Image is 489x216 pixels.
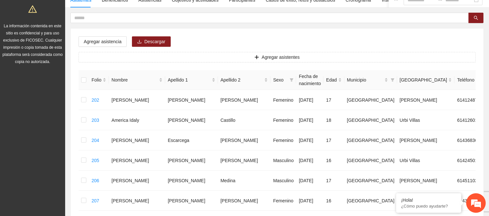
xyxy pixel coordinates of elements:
[270,150,296,171] td: Masculino
[324,191,344,211] td: 16
[92,138,99,143] a: 204
[28,5,37,13] span: warning
[389,75,396,85] span: filter
[296,130,324,150] td: [DATE]
[92,158,99,163] a: 205
[218,90,271,110] td: [PERSON_NAME]
[401,204,456,209] p: ¿Cómo puedo ayudarte?
[218,171,271,191] td: Medina
[92,198,99,203] a: 207
[296,150,324,171] td: [DATE]
[218,150,271,171] td: [PERSON_NAME]
[397,171,455,191] td: [PERSON_NAME]
[288,75,295,85] span: filter
[165,191,218,211] td: [PERSON_NAME]
[109,171,165,191] td: [PERSON_NAME]
[324,110,344,130] td: 18
[397,191,455,211] td: Urbi Villas
[218,110,271,130] td: Castillo
[326,76,337,83] span: Edad
[324,90,344,110] td: 17
[296,90,324,110] td: [DATE]
[92,97,99,103] a: 202
[168,76,210,83] span: Apellido 1
[270,90,296,110] td: Femenino
[270,191,296,211] td: Femenino
[165,130,218,150] td: Escarcega
[262,54,300,61] span: Agregar asistentes
[144,38,165,45] span: Descargar
[109,150,165,171] td: [PERSON_NAME]
[218,191,271,211] td: [PERSON_NAME]
[401,197,456,203] div: ¡Hola!
[296,171,324,191] td: [DATE]
[165,90,218,110] td: [PERSON_NAME]
[324,70,344,90] th: Edad
[270,171,296,191] td: Masculino
[38,71,90,136] span: Estamos en línea.
[397,90,455,110] td: [PERSON_NAME]
[109,130,165,150] td: [PERSON_NAME]
[109,191,165,211] td: [PERSON_NAME]
[324,130,344,150] td: 17
[107,3,122,19] div: Minimizar ventana de chat en vivo
[92,178,99,183] a: 206
[218,70,271,90] th: Apellido 2
[254,55,259,60] span: plus
[109,110,165,130] td: America Idaly
[3,146,124,168] textarea: Escriba su mensaje y pulse “Intro”
[109,70,165,90] th: Nombre
[391,78,395,82] span: filter
[221,76,263,83] span: Apellido 2
[344,110,397,130] td: [GEOGRAPHIC_DATA]
[344,130,397,150] td: [GEOGRAPHIC_DATA]
[273,76,287,83] span: Sexo
[132,36,171,47] button: downloadDescargar
[344,150,397,171] td: [GEOGRAPHIC_DATA]
[111,76,158,83] span: Nombre
[165,110,218,130] td: [PERSON_NAME]
[324,150,344,171] td: 16
[397,130,455,150] td: [PERSON_NAME]
[165,70,218,90] th: Apellido 1
[270,110,296,130] td: Femenino
[109,90,165,110] td: [PERSON_NAME]
[290,78,294,82] span: filter
[397,150,455,171] td: Urbi Villas
[344,171,397,191] td: [GEOGRAPHIC_DATA]
[400,76,447,83] span: [GEOGRAPHIC_DATA]
[79,36,127,47] button: Agregar asistencia
[347,76,383,83] span: Municipio
[34,33,109,42] div: Chatee con nosotros ahora
[92,118,99,123] a: 203
[397,70,455,90] th: Colonia
[468,13,483,23] button: search
[89,70,109,90] th: Folio
[3,24,63,64] span: La información contenida en este sitio es confidencial y para uso exclusivo de FICOSEC. Cualquier...
[344,70,397,90] th: Municipio
[296,110,324,130] td: [DATE]
[397,110,455,130] td: Urbi Villas
[165,171,218,191] td: [PERSON_NAME]
[92,76,101,83] span: Folio
[344,90,397,110] td: [GEOGRAPHIC_DATA]
[270,130,296,150] td: Femenino
[137,39,142,44] span: download
[296,70,324,90] th: Fecha de nacimiento
[218,130,271,150] td: [PERSON_NAME]
[79,52,476,62] button: plusAgregar asistentes
[324,171,344,191] td: 17
[474,16,478,21] span: search
[165,150,218,171] td: [PERSON_NAME]
[296,191,324,211] td: [DATE]
[344,191,397,211] td: [GEOGRAPHIC_DATA]
[84,38,122,45] span: Agregar asistencia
